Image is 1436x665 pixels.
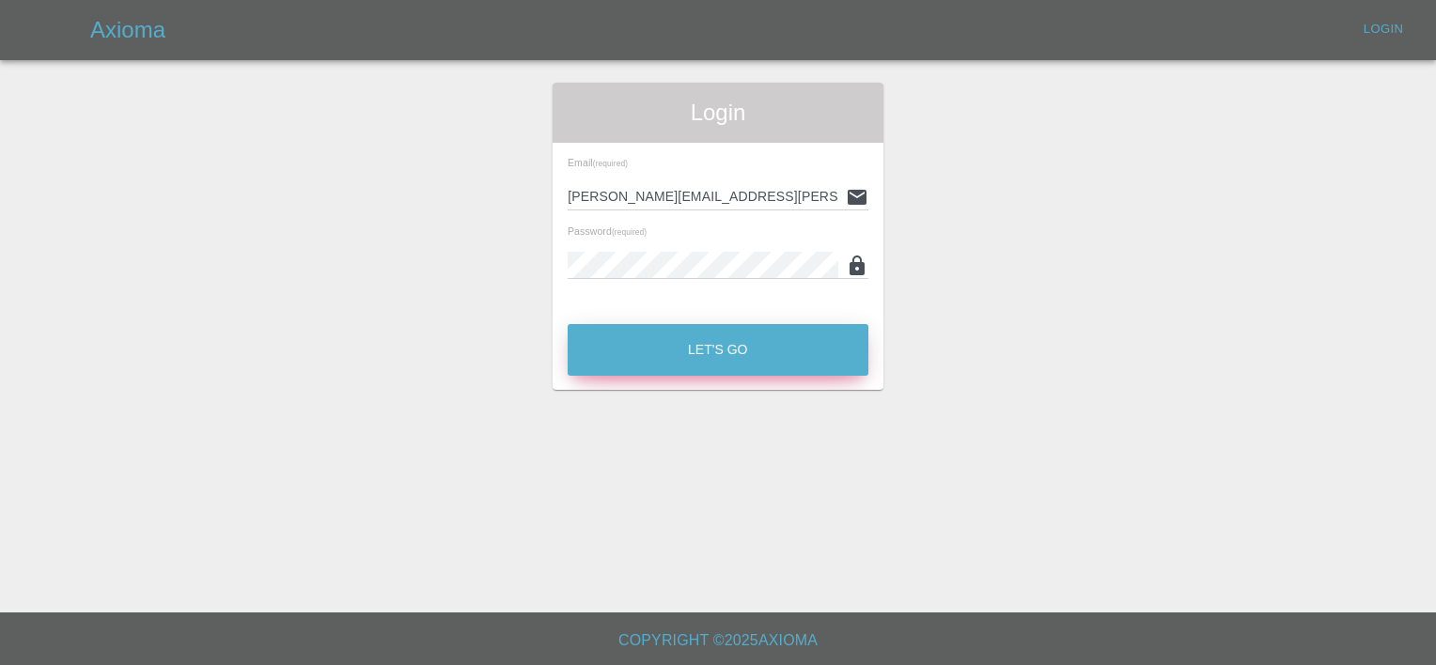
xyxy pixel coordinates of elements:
[90,15,165,45] h5: Axioma
[568,157,628,168] span: Email
[568,324,868,376] button: Let's Go
[1353,15,1413,44] a: Login
[568,98,868,128] span: Login
[15,627,1421,654] h6: Copyright © 2025 Axioma
[568,225,647,237] span: Password
[593,160,628,168] small: (required)
[612,228,647,237] small: (required)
